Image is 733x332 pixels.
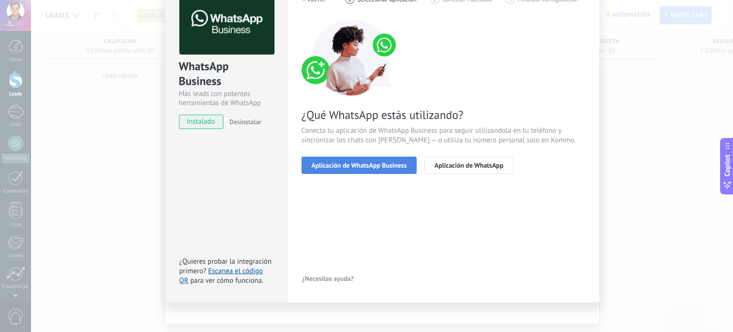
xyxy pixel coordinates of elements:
[302,19,402,96] img: connect number
[179,267,263,285] a: Escanea el código QR
[179,59,273,89] div: WhatsApp Business
[302,157,417,174] button: Aplicación de WhatsApp Business
[190,276,263,285] span: para ver cómo funciona.
[302,107,585,122] span: ¿Qué WhatsApp estás utilizando?
[230,118,262,126] span: Desinstalar
[179,257,272,276] span: ¿Quieres probar la integración primero?
[424,157,513,174] button: Aplicación de WhatsApp
[226,115,262,129] button: Desinstalar
[723,154,732,176] span: Copilot
[302,126,585,145] span: Conecta tu aplicación de WhatsApp Business para seguir utilizándola en tu teléfono y sincronizar ...
[312,162,407,169] span: Aplicación de WhatsApp Business
[434,162,503,169] span: Aplicación de WhatsApp
[302,275,354,282] span: ¿Necesitas ayuda?
[179,89,273,107] div: Más leads con potentes herramientas de WhatsApp
[179,115,223,129] span: instalado
[302,271,355,286] button: ¿Necesitas ayuda?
